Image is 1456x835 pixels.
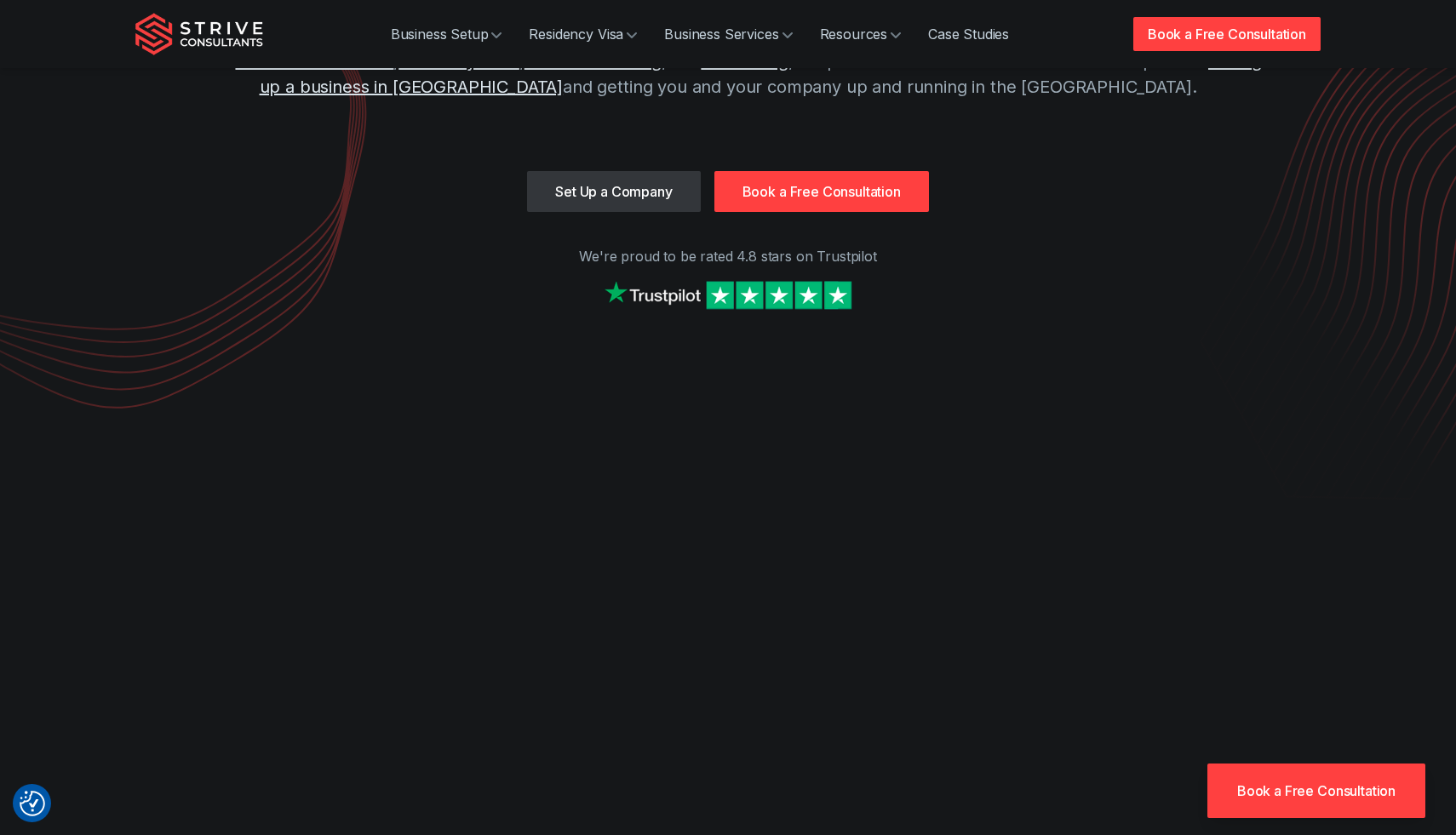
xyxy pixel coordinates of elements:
img: Revisit consent button [20,791,45,816]
img: Strive on Trustpilot [600,277,856,313]
a: Resources [806,17,915,51]
a: Business Setup [377,17,516,51]
p: We're proud to be rated 4.8 stars on Trustpilot [135,246,1321,266]
a: Set Up a Company [527,171,700,212]
a: Business Services [651,17,805,51]
button: Consent Preferences [20,791,45,816]
a: Book a Free Consultation [1207,764,1425,818]
p: From , , , and , we provide tailored solutions to cover all aspects of and getting you and your c... [183,49,1273,100]
img: Strive Consultants [135,13,263,55]
a: Book a Free Consultation [1133,17,1321,51]
a: Book a Free Consultation [714,171,929,212]
a: Residency Visa [515,17,651,51]
a: Case Studies [914,17,1023,51]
